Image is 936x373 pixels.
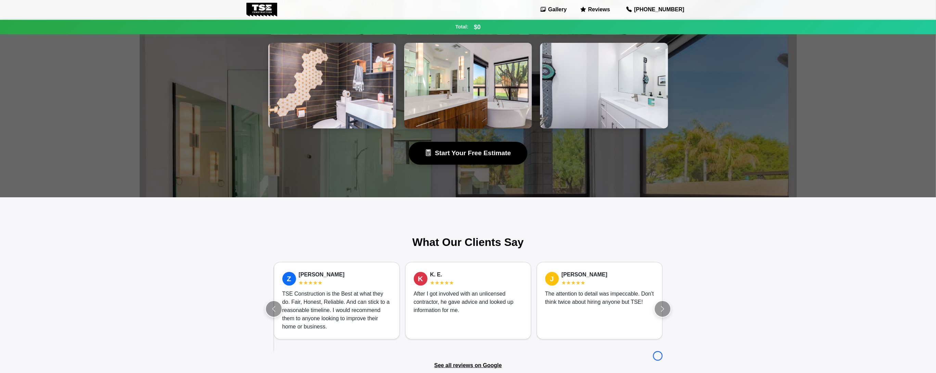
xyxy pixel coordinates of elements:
span: K [414,272,427,286]
div: The attention to detail was impeccable. Don't think twice about hiring anyone but TSE! [545,290,654,306]
span: Total: [456,23,469,31]
div: After I got involved with an unlicensed contractor, he gave advice and looked up information for me. [414,290,523,314]
img: Tse Construction [246,3,278,16]
strong: [PERSON_NAME] [299,272,345,277]
h2: What Our Clients Say [274,236,663,249]
button: Start Your Free Estimate [409,142,527,165]
img: 67th Street Bathroom Remodel [404,43,532,128]
a: Reviews [578,4,613,15]
span: Z [282,272,296,286]
img: Emile Zola Bathroom Remodel [268,43,396,128]
a: [PHONE_NUMBER] [621,3,690,16]
div: TSE Construction is the Best at what they do. Fair, Honest, Reliable. And can stick to a reasonab... [282,290,391,331]
span: $0 [474,23,481,32]
span: ★★★★★ [562,280,586,286]
a: See all reviews on Google [434,362,502,368]
strong: K. E. [430,272,443,277]
span: ★★★★★ [299,280,323,286]
span: J [545,272,559,286]
span: ★★★★★ [430,280,454,286]
a: Gallery [538,4,569,15]
strong: [PERSON_NAME] [562,272,607,277]
img: 7618 E Minnezona Bathroom Remodel [540,43,668,128]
